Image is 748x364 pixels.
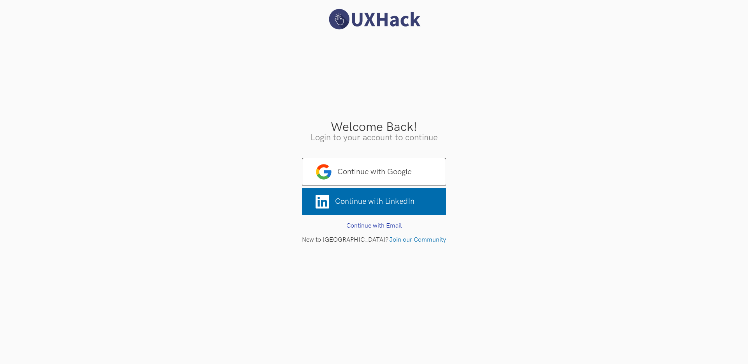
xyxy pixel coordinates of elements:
a: Join our Community [389,236,446,244]
h3: Welcome Back! [6,121,742,134]
span: New to [GEOGRAPHIC_DATA]? [302,236,388,244]
h3: Login to your account to continue [6,134,742,142]
a: Continue with Google [302,158,446,186]
img: google-logo.png [316,164,332,180]
img: UXHack logo [325,8,423,31]
a: Continue with Email [346,222,402,230]
a: Continue with LinkedIn [302,188,446,215]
